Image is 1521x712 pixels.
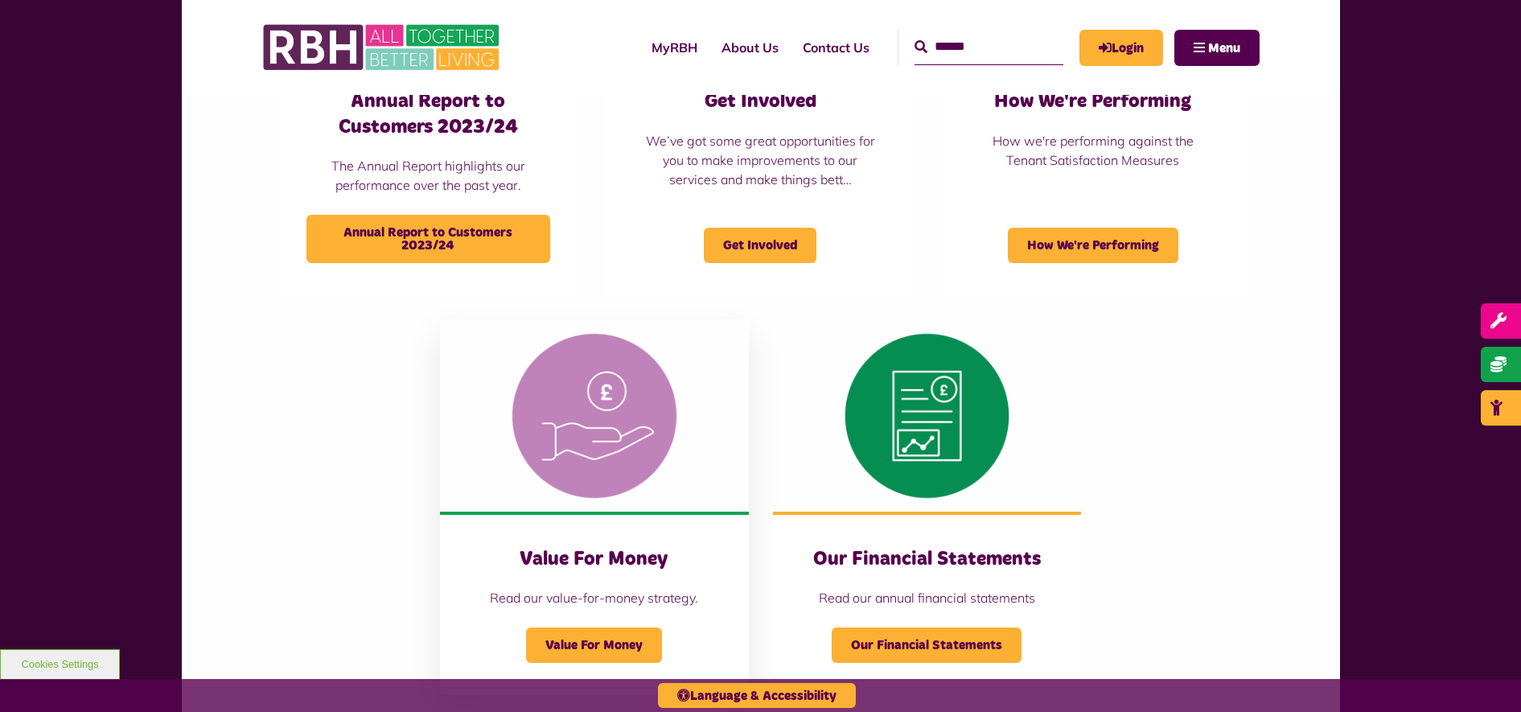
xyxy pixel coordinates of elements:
[709,26,791,69] a: About Us
[1008,228,1178,263] span: How We're Performing
[306,215,550,263] span: Annual Report to Customers 2023/24
[971,131,1215,170] p: How we're performing against the Tenant Satisfaction Measures
[306,156,550,195] p: The Annual Report highlights our performance over the past year.
[1079,30,1163,66] a: MyRBH
[639,131,882,189] p: We’ve got some great opportunities for you to make improvements to our services and make things b...
[440,319,748,512] img: Value For Money
[1174,30,1260,66] button: Navigation
[915,30,1063,64] input: Search
[971,89,1215,114] h3: How We're Performing
[306,89,550,139] h3: Annual Report to Customers 2023/24
[658,683,856,708] button: Language & Accessibility
[440,319,748,696] a: Value For Money Read our value-for-money strategy. Value For Money
[526,628,662,663] span: Value For Money
[791,26,882,69] a: Contact Us
[773,319,1081,696] a: Our Financial Statements Read our annual financial statements Our Financial Statements
[773,319,1081,512] img: Financial Statement
[1208,42,1240,55] span: Menu
[472,547,716,572] h3: Value For Money
[472,588,716,607] p: Read our value-for-money strategy.
[832,628,1022,663] span: Our Financial Statements
[262,16,504,79] img: RBH
[805,588,1049,607] p: Read our annual financial statements
[805,547,1049,572] h3: Our Financial Statements
[704,228,816,263] span: Get Involved
[639,26,709,69] a: MyRBH
[639,89,882,114] h3: Get Involved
